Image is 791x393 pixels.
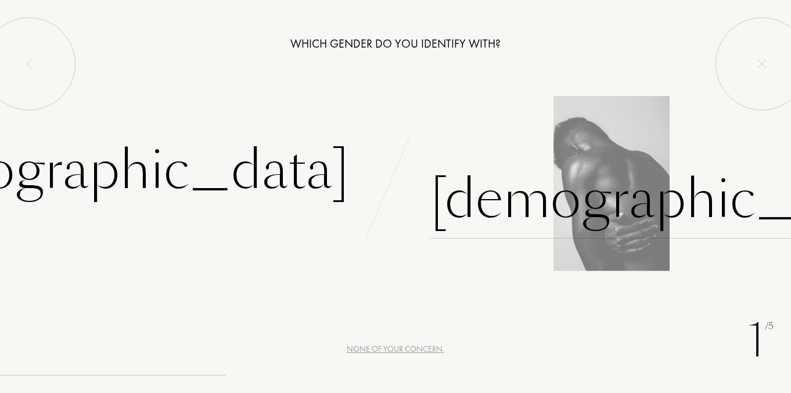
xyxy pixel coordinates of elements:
[347,343,444,355] div: None of your concern.
[24,59,34,68] img: left_onboard.svg
[747,306,774,376] div: 1
[765,320,774,333] span: /5
[757,59,767,68] img: quit_onboard.svg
